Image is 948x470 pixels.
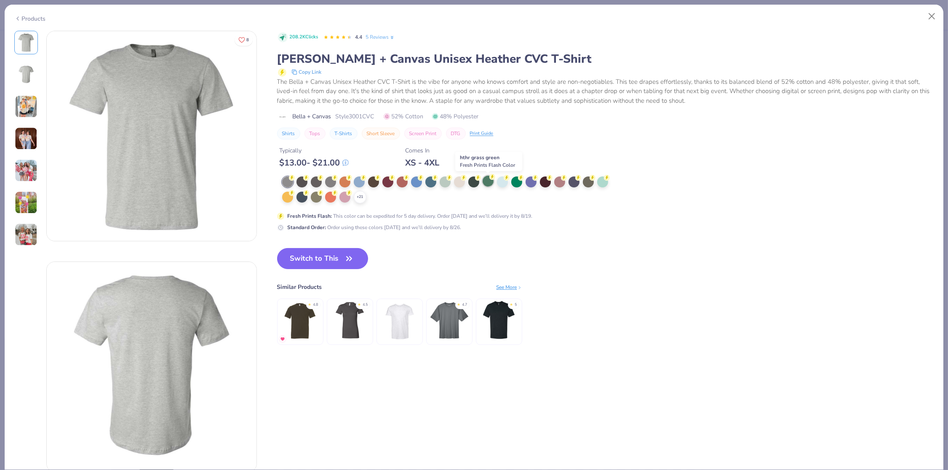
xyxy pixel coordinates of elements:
[429,300,469,340] img: Team 365 Men's Zone Performance T-Shirt
[336,112,374,121] span: Style 3001CVC
[288,212,533,220] div: This color can be expedited for 5 day delivery. Order [DATE] and we’ll delivery it by 8/19.
[313,302,318,308] div: 4.8
[366,33,395,41] a: 5 Reviews
[457,302,461,305] div: ★
[15,159,37,182] img: User generated content
[384,112,424,121] span: 52% Cotton
[432,112,479,121] span: 48% Polyester
[510,302,513,305] div: ★
[304,128,326,139] button: Tops
[446,128,466,139] button: DTG
[288,224,326,231] strong: Standard Order :
[280,336,285,342] img: MostFav.gif
[16,64,36,85] img: Back
[277,51,934,67] div: [PERSON_NAME] + Canvas Unisex Heather CVC T-Shirt
[470,130,494,137] div: Print Guide
[293,112,331,121] span: Bella + Canvas
[288,224,462,231] div: Order using these colors [DATE] and we’ll delivery by 8/26.
[47,31,256,241] img: Front
[235,34,253,46] button: Like
[406,158,440,168] div: XS - 4XL
[280,158,349,168] div: $ 13.00 - $ 21.00
[277,77,934,106] div: The Bella + Canvas Unisex Heather CVC T-Shirt is the vibe for anyone who knows comfort and style ...
[479,300,519,340] img: Next Level Men's CVC Crew
[280,146,349,155] div: Typically
[358,302,361,305] div: ★
[14,14,46,23] div: Products
[308,302,312,305] div: ★
[460,162,515,168] span: Fresh Prints Flash Color
[357,194,363,200] span: + 21
[406,146,440,155] div: Comes In
[277,128,300,139] button: Shirts
[363,302,368,308] div: 4.5
[277,283,322,291] div: Similar Products
[289,67,324,77] button: copy to clipboard
[924,8,940,24] button: Close
[515,302,517,308] div: 5
[330,300,370,340] img: Bella + Canvas Ladies' The Favorite T-Shirt
[277,248,369,269] button: Switch to This
[277,114,288,120] img: brand logo
[280,300,320,340] img: Bella + Canvas Unisex Jersey Short-Sleeve T-Shirt
[16,32,36,53] img: Front
[330,128,358,139] button: T-Shirts
[379,300,419,340] img: Bella + Canvas Youth Jersey T-Shirt
[290,34,318,41] span: 208.2K Clicks
[15,191,37,214] img: User generated content
[404,128,442,139] button: Screen Print
[15,95,37,118] img: User generated content
[355,34,363,40] span: 4.4
[323,31,352,44] div: 4.4 Stars
[455,152,522,171] div: hthr grass green
[15,223,37,246] img: User generated content
[497,283,522,291] div: See More
[462,302,467,308] div: 4.7
[246,38,249,42] span: 8
[15,127,37,150] img: User generated content
[362,128,400,139] button: Short Sleeve
[288,213,332,219] strong: Fresh Prints Flash :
